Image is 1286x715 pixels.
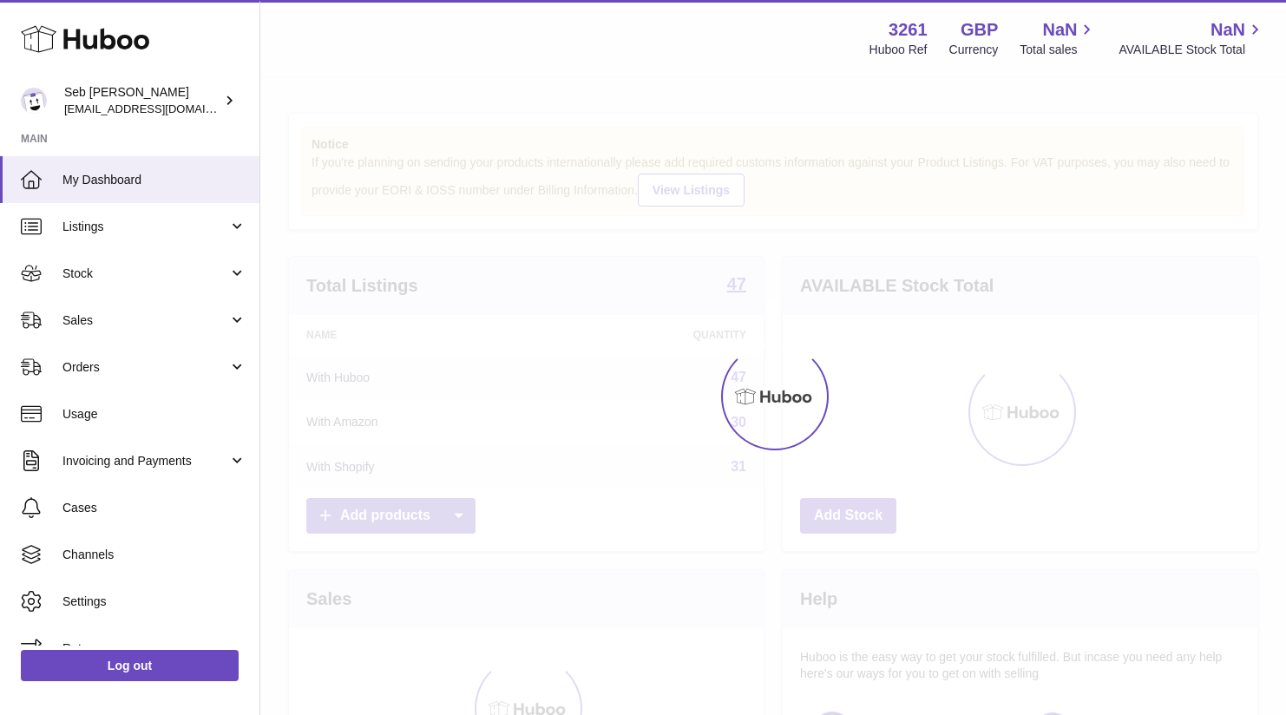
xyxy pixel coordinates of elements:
strong: GBP [961,18,998,42]
div: Currency [949,42,999,58]
span: Total sales [1020,42,1097,58]
span: My Dashboard [62,172,246,188]
span: Listings [62,219,228,235]
div: Seb [PERSON_NAME] [64,84,220,117]
span: Returns [62,640,246,657]
a: NaN AVAILABLE Stock Total [1119,18,1265,58]
div: Huboo Ref [869,42,928,58]
span: Settings [62,594,246,610]
span: [EMAIL_ADDRESS][DOMAIN_NAME] [64,102,255,115]
span: Orders [62,359,228,376]
a: Log out [21,650,239,681]
span: NaN [1211,18,1245,42]
strong: 3261 [889,18,928,42]
span: Channels [62,547,246,563]
span: Cases [62,500,246,516]
a: NaN Total sales [1020,18,1097,58]
span: Invoicing and Payments [62,453,228,469]
span: AVAILABLE Stock Total [1119,42,1265,58]
img: ecom@bravefoods.co.uk [21,88,47,114]
span: NaN [1042,18,1077,42]
span: Usage [62,406,246,423]
span: Stock [62,266,228,282]
span: Sales [62,312,228,329]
